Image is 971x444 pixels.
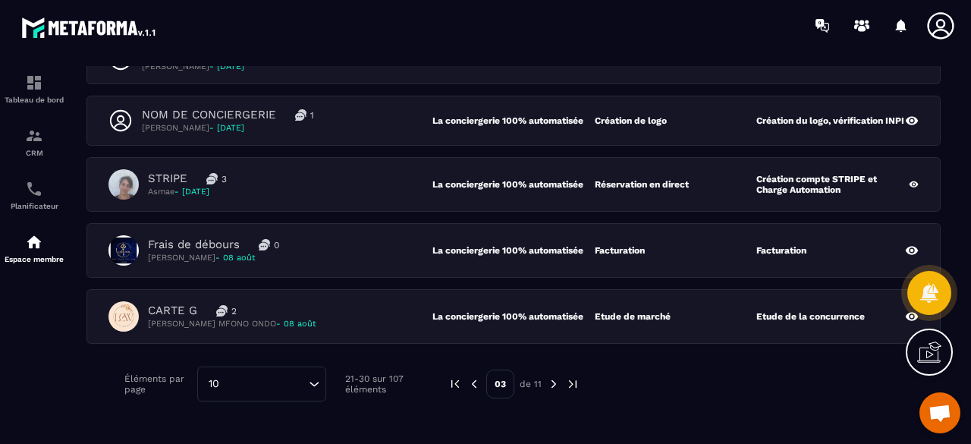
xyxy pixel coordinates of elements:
p: 2 [231,305,237,317]
img: formation [25,74,43,92]
p: NOM DE CONCIERGERIE [142,108,276,122]
p: Etude de la concurrence [756,311,865,322]
a: formationformationTableau de bord [4,62,64,115]
p: La conciergerie 100% automatisée [432,115,595,126]
p: CRM [4,149,64,157]
p: 0 [274,239,279,251]
a: Ouvrir le chat [919,392,960,433]
a: schedulerschedulerPlanificateur [4,168,64,222]
p: [PERSON_NAME] [142,61,284,72]
p: Création compte STRIPE et Charge Automation [756,174,908,195]
p: Frais de débours [148,238,240,252]
div: Search for option [197,367,326,401]
a: formationformationCRM [4,115,64,168]
img: scheduler [25,180,43,198]
p: CARTE G [148,304,197,318]
span: - [DATE] [209,123,244,133]
p: [PERSON_NAME] MFONO ONDO [148,318,316,329]
input: Search for option [225,376,305,392]
span: - 08 août [215,253,256,263]
span: - [DATE] [209,61,244,71]
a: automationsautomationsEspace membre [4,222,64,275]
img: automations [25,233,43,251]
span: - 08 août [276,319,316,329]
img: logo [21,14,158,41]
p: 03 [486,370,514,398]
p: Espace membre [4,255,64,263]
span: - [DATE] [174,187,209,197]
p: Éléments par page [124,373,190,395]
p: Création de logo [595,115,667,126]
p: Réservation en direct [595,179,689,190]
p: [PERSON_NAME] [148,252,279,263]
p: Tableau de bord [4,96,64,104]
span: 10 [203,376,225,392]
img: next [566,377,580,391]
p: La conciergerie 100% automatisée [432,311,595,322]
p: 21-30 sur 107 éléments [345,373,425,395]
p: Planificateur [4,202,64,210]
p: STRIPE [148,172,187,186]
p: Facturation [756,245,806,256]
p: Asmae [148,186,227,197]
img: messages [206,173,218,184]
img: next [547,377,561,391]
p: [PERSON_NAME] [142,122,314,134]
p: La conciergerie 100% automatisée [432,245,595,256]
p: Création du logo, vérification INPI [756,115,904,126]
img: prev [448,377,462,391]
p: Etude de marché [595,311,671,322]
img: messages [259,239,270,250]
img: formation [25,127,43,145]
img: messages [295,109,306,121]
p: Facturation [595,245,645,256]
p: 3 [222,173,227,185]
img: messages [216,305,228,316]
p: 1 [310,109,314,121]
img: prev [467,377,481,391]
p: de 11 [520,378,542,390]
p: La conciergerie 100% automatisée [432,179,595,190]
